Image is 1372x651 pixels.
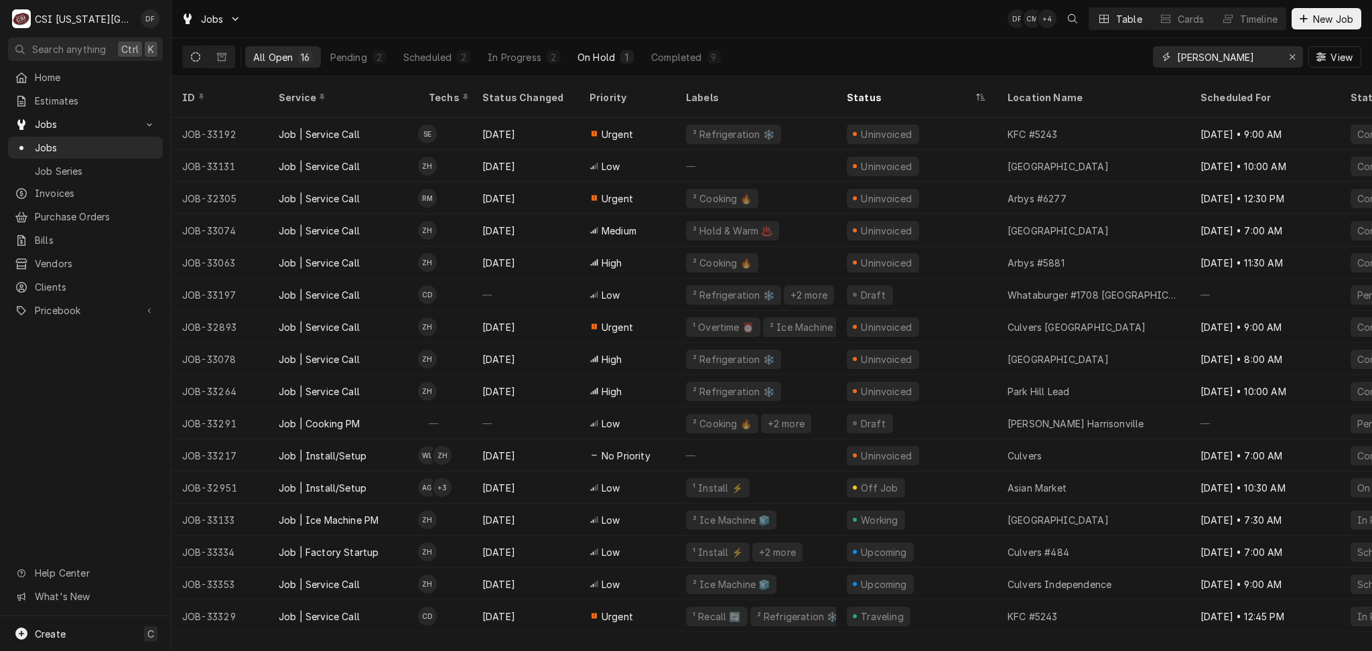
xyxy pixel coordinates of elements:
span: C [147,627,154,641]
div: [DATE] [472,118,579,150]
div: SE [418,125,437,143]
div: Status Changed [482,90,568,104]
div: Culvers [1008,449,1042,463]
div: ¹ Recall 🔄 [691,609,742,624]
div: C [12,9,31,28]
div: +2 more [758,545,797,559]
div: [DATE] • 11:30 AM [1190,246,1340,279]
span: Bills [35,233,156,247]
div: ² Refrigeration ❄️ [691,352,776,366]
div: Zach Harris's Avatar [418,542,437,561]
div: +2 more [766,417,806,431]
a: Go to Pricebook [8,299,163,321]
div: ZH [418,575,437,593]
span: High [602,384,622,399]
span: Vendors [35,257,156,271]
div: Uninvoiced [860,127,914,141]
span: Create [35,628,66,640]
span: Search anything [32,42,106,56]
div: 2 [460,50,468,64]
span: Clients [35,280,156,294]
div: [DATE] • 10:00 AM [1190,375,1340,407]
span: High [602,256,622,270]
a: Go to Jobs [8,113,163,135]
div: Off Job [859,481,900,495]
div: Uninvoiced [860,159,914,173]
div: [GEOGRAPHIC_DATA] [1008,513,1109,527]
span: K [148,42,154,56]
div: Cards [1178,12,1205,26]
div: Uninvoiced [860,384,914,399]
div: Uninvoiced [860,192,914,206]
div: [GEOGRAPHIC_DATA] [1008,159,1109,173]
div: David Fannin's Avatar [141,9,159,28]
div: Uninvoiced [860,449,914,463]
div: 1 [623,50,631,64]
div: [DATE] [472,343,579,375]
div: JOB-32951 [171,472,268,504]
div: On Hold [577,50,615,64]
span: Jobs [35,117,136,131]
span: Job Series [35,164,156,178]
div: — [1190,279,1340,311]
button: New Job [1292,8,1361,29]
span: Purchase Orders [35,210,156,224]
div: [DATE] • 9:00 AM [1190,311,1340,343]
span: Urgent [602,127,633,141]
div: [DATE] • 10:30 AM [1190,472,1340,504]
div: Job | Factory Startup [279,545,379,559]
div: Working [859,513,900,527]
div: Zach Harris's Avatar [418,575,437,593]
div: Robert Mendon's Avatar [418,189,437,208]
div: Job | Service Call [279,192,360,206]
div: Uninvoiced [860,352,914,366]
div: Service [279,90,405,104]
div: [DATE] • 7:30 AM [1190,504,1340,536]
a: Jobs [8,137,163,159]
span: Low [602,159,620,173]
span: Help Center [35,566,155,580]
div: KFC #5243 [1008,609,1057,624]
div: + 3 [433,478,452,497]
div: Traveling [860,609,906,624]
div: Table [1116,12,1142,26]
div: JOB-33217 [171,439,268,472]
div: Job | Install/Setup [279,481,366,495]
div: Scheduled [403,50,452,64]
span: Low [602,417,620,431]
a: Clients [8,276,163,298]
div: Culvers [GEOGRAPHIC_DATA] [1008,320,1146,334]
span: Ctrl [121,42,139,56]
div: [DATE] • 7:00 AM [1190,439,1340,472]
div: Job | Service Call [279,224,360,238]
div: Scheduled For [1200,90,1326,104]
a: Invoices [8,182,163,204]
div: [DATE] • 12:45 PM [1190,600,1340,632]
div: — [675,150,836,182]
div: [DATE] [472,504,579,536]
div: Techs [429,90,470,104]
input: Keyword search [1177,46,1278,68]
span: Urgent [602,320,633,334]
div: Job | Service Call [279,256,360,270]
span: Low [602,513,620,527]
div: Uninvoiced [860,224,914,238]
div: ID [182,90,255,104]
div: [DATE] • 7:00 AM [1190,214,1340,246]
div: Draft [859,417,888,431]
div: [GEOGRAPHIC_DATA] [1008,224,1109,238]
div: ² Cooking 🔥 [691,417,753,431]
div: JOB-33078 [171,343,268,375]
div: ZH [433,446,452,465]
div: ZH [418,317,437,336]
div: AG [418,478,437,497]
div: [DATE] [472,214,579,246]
div: Zach Harris's Avatar [433,446,452,465]
div: Zach Harris's Avatar [418,317,437,336]
span: Low [602,545,620,559]
div: Zach Harris's Avatar [418,221,437,240]
div: ZH [418,221,437,240]
div: DF [141,9,159,28]
span: Jobs [201,12,224,26]
div: Park Hill Lead [1008,384,1069,399]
